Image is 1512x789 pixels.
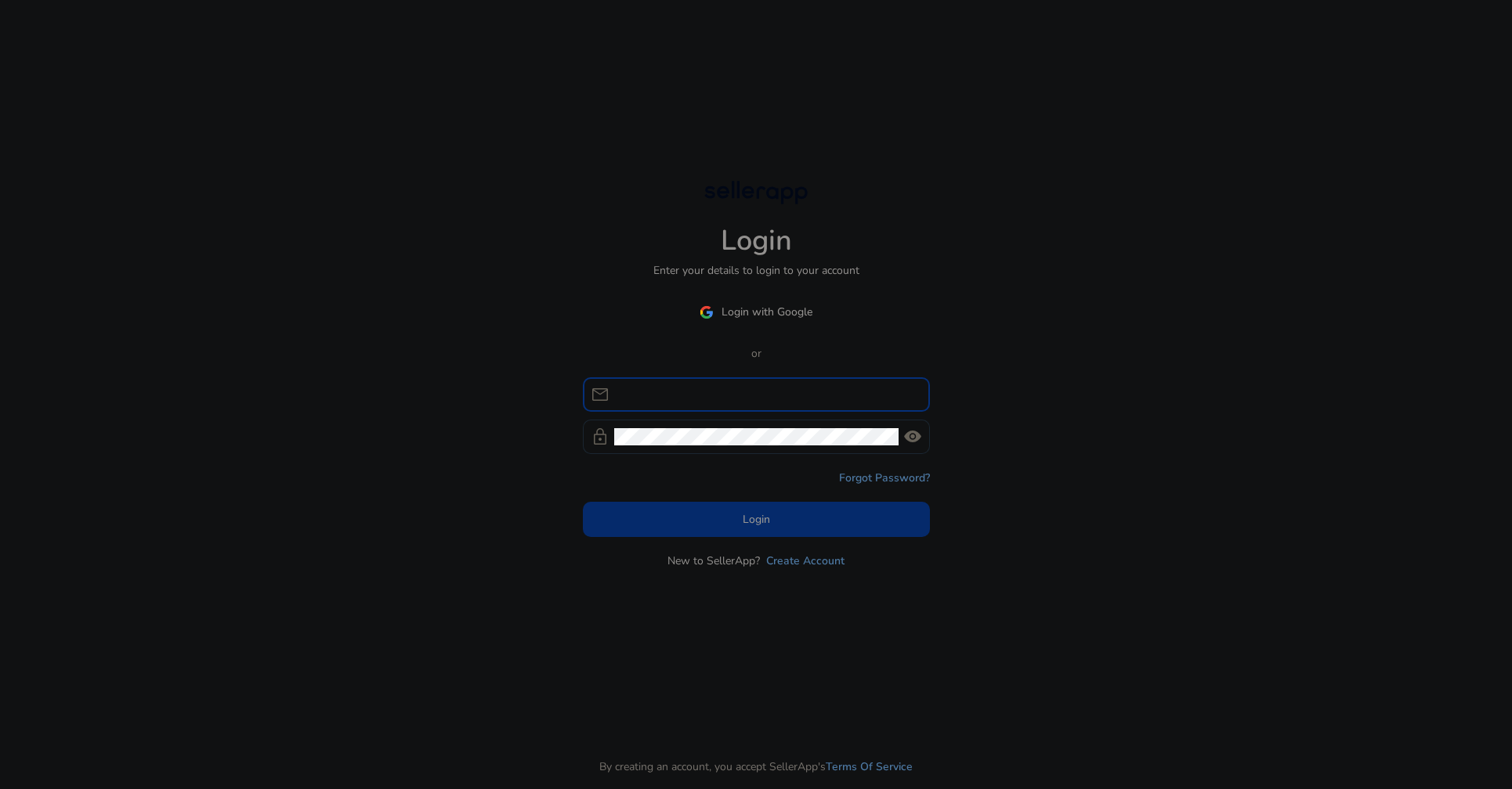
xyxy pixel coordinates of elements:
[766,553,845,569] a: Create Account
[722,304,812,320] span: Login with Google
[743,511,770,528] span: Login
[653,262,859,279] p: Enter your details to login to your account
[903,427,922,446] span: visibility
[839,470,930,486] a: Forgot Password?
[591,427,610,446] span: lock
[591,385,610,404] span: mail
[667,553,760,569] p: New to SellerApp?
[826,758,913,775] a: Terms Of Service
[583,345,930,362] p: or
[700,305,714,319] img: google-logo.svg
[583,294,930,330] button: Login with Google
[721,224,792,258] h1: Login
[583,502,930,537] button: Login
